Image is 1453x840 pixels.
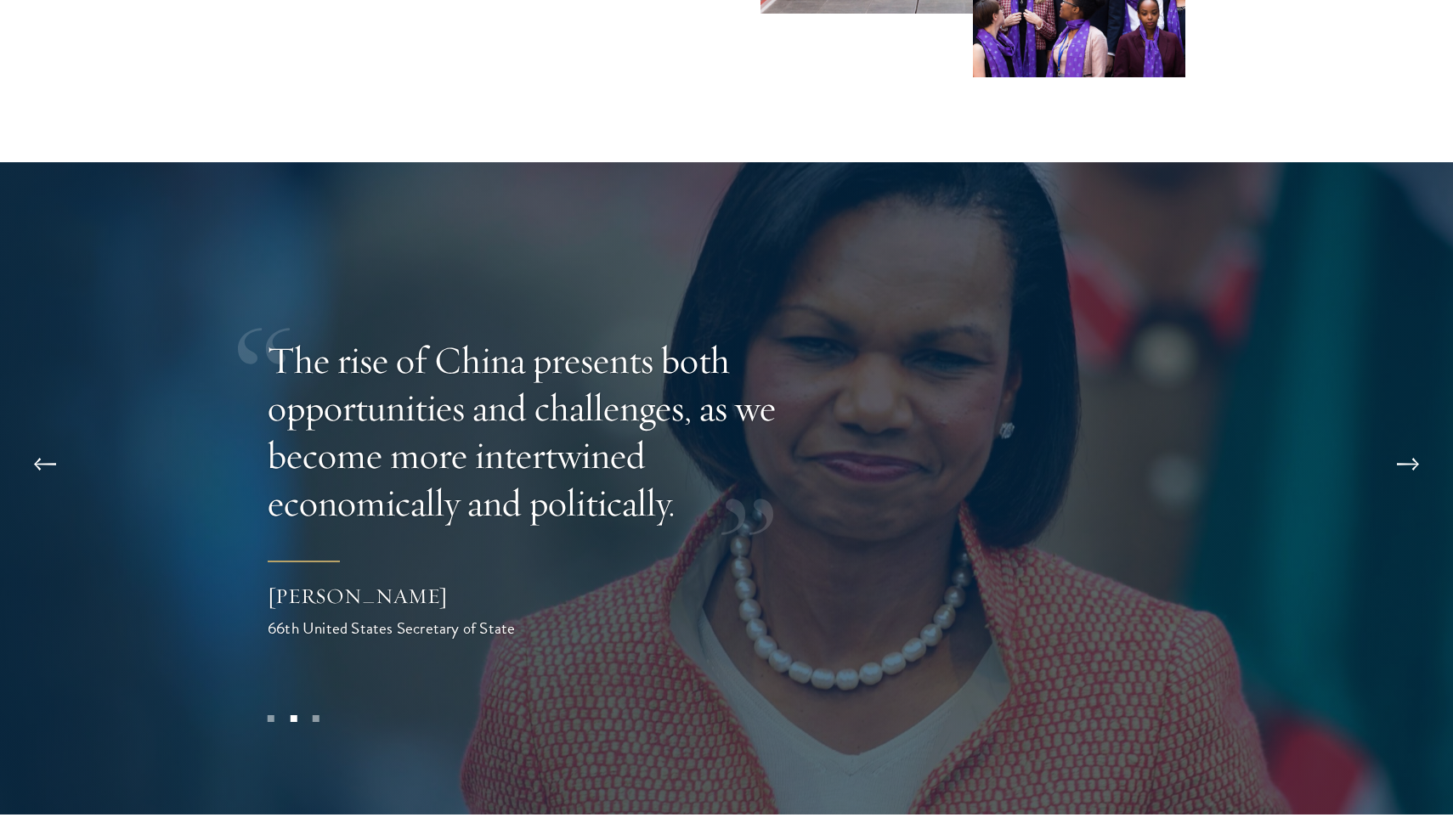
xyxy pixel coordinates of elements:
button: 1 of 3 [260,708,282,730]
div: 66th United States Secretary of State [268,616,608,640]
button: 3 of 3 [305,708,327,730]
p: The rise of China presents both opportunities and challenges, as we become more intertwined econo... [268,336,820,527]
button: 2 of 3 [282,708,304,730]
div: [PERSON_NAME] [268,582,608,611]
